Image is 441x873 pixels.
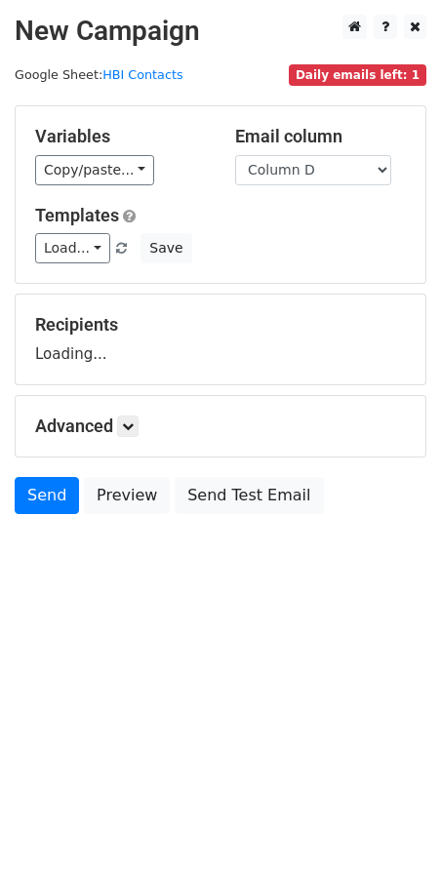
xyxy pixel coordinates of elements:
[35,233,110,263] a: Load...
[15,15,426,48] h2: New Campaign
[84,477,170,514] a: Preview
[15,67,183,82] small: Google Sheet:
[35,314,406,365] div: Loading...
[175,477,323,514] a: Send Test Email
[35,314,406,336] h5: Recipients
[15,477,79,514] a: Send
[35,205,119,225] a: Templates
[35,126,206,147] h5: Variables
[35,416,406,437] h5: Advanced
[289,64,426,86] span: Daily emails left: 1
[140,233,191,263] button: Save
[235,126,406,147] h5: Email column
[35,155,154,185] a: Copy/paste...
[289,67,426,82] a: Daily emails left: 1
[102,67,182,82] a: HBI Contacts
